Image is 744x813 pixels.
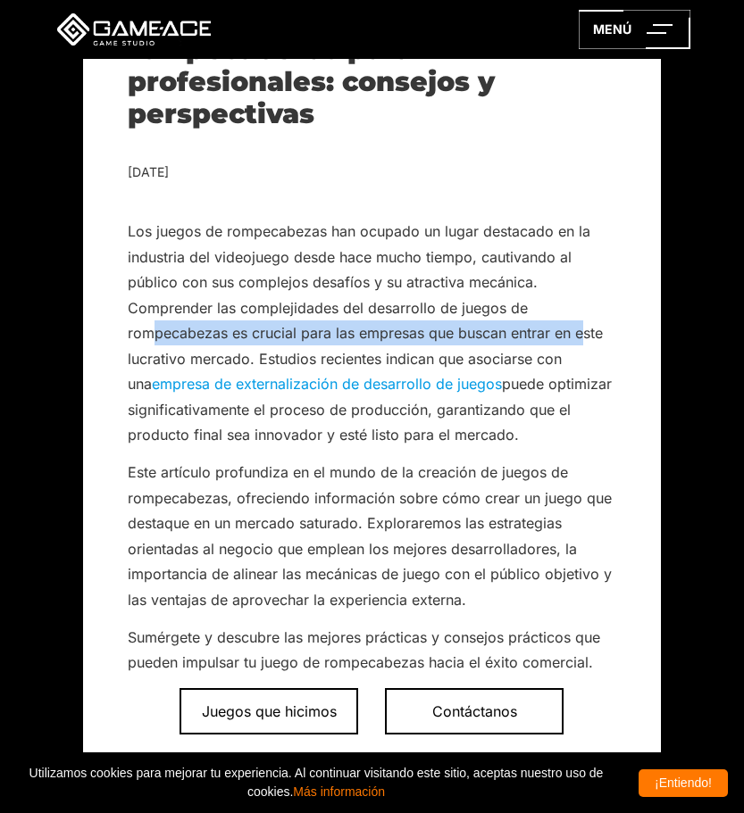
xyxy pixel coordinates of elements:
font: Contáctanos [432,702,517,720]
font: [DATE] [128,164,169,179]
a: Contáctanos [385,688,564,734]
font: Juegos que hicimos [202,702,337,720]
a: empresa de externalización de desarrollo de juegos [152,375,502,393]
font: Los juegos de rompecabezas han ocupado un lugar destacado en la industria del videojuego desde ha... [128,222,603,393]
font: Este artículo profundiza en el mundo de la creación de juegos de rompecabezas, ofreciendo informa... [128,463,612,608]
a: menú [579,10,690,49]
a: Juegos que hicimos [180,688,358,734]
a: Más información [293,784,385,799]
font: puede optimizar significativamente el proceso de producción, garantizando que el producto final s... [128,375,612,444]
font: Utilizamos cookies para mejorar tu experiencia. Al continuar visitando este sitio, aceptas nuestr... [29,766,604,799]
font: Sumérgete y descubre las mejores prácticas y consejos prácticos que pueden impulsar tu juego de r... [128,628,600,671]
font: ¡Entiendo! [655,776,712,790]
font: Desarrollo de juegos de rompecabezas para profesionales: consejos y perspectivas [128,1,495,130]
